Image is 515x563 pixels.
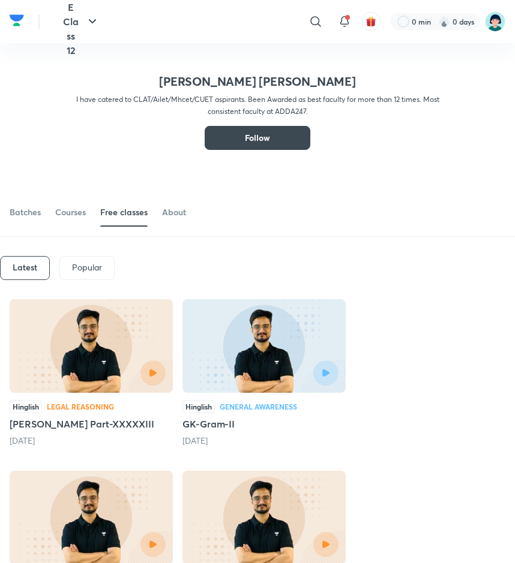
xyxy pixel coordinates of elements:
[55,206,86,218] div: Courses
[10,400,42,413] div: Hinglish
[10,198,41,227] a: Batches
[245,132,270,144] span: Follow
[10,299,173,447] div: Sangram Part-XXXXXIII
[100,206,148,218] div: Free classes
[10,435,173,447] div: 2 days ago
[10,417,173,431] h5: [PERSON_NAME] Part-XXXXXIII
[182,417,346,431] h5: GK-Gram-II
[55,198,86,227] a: Courses
[47,403,114,410] div: Legal Reasoning
[10,206,41,218] div: Batches
[10,11,24,32] a: Company Logo
[485,11,505,32] img: Priyanka Buty
[220,403,297,410] div: General Awareness
[182,435,346,447] div: 4 days ago
[10,11,24,29] img: Company Logo
[159,74,356,89] h2: [PERSON_NAME] [PERSON_NAME]
[438,16,450,28] img: streak
[361,12,381,31] button: avatar
[13,263,37,272] h6: Latest
[205,126,310,150] button: Follow
[162,198,186,227] a: About
[72,263,102,272] p: Popular
[70,94,446,118] p: I have catered to CLAT/Ailet/Mhcet/CUET aspirants. Been Awarded as best faculty for more than 12 ...
[182,400,215,413] div: Hinglish
[100,198,148,227] a: Free classes
[366,16,376,27] img: avatar
[182,299,346,447] div: GK-Gram-II
[162,206,186,218] div: About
